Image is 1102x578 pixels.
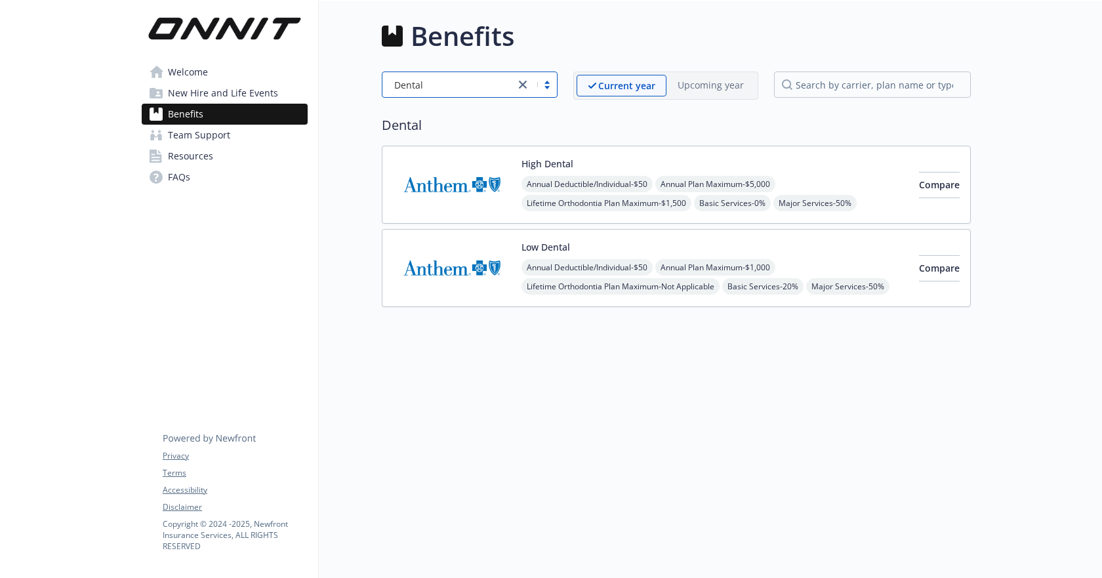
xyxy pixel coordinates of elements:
span: FAQs [168,167,190,188]
a: Benefits [142,104,308,125]
a: Accessibility [163,484,307,496]
span: Benefits [168,104,203,125]
p: Copyright © 2024 - 2025 , Newfront Insurance Services, ALL RIGHTS RESERVED [163,518,307,552]
span: Lifetime Orthodontia Plan Maximum - Not Applicable [521,278,720,295]
img: Anthem Blue Cross carrier logo [393,240,511,296]
h2: Dental [382,115,971,135]
span: New Hire and Life Events [168,83,278,104]
a: Team Support [142,125,308,146]
a: Privacy [163,450,307,462]
span: Compare [919,262,960,274]
p: Current year [598,79,655,93]
span: Dental [389,78,508,92]
a: Disclaimer [163,501,307,513]
span: Annual Deductible/Individual - $50 [521,176,653,192]
span: Annual Plan Maximum - $5,000 [655,176,775,192]
span: Major Services - 50% [773,195,857,211]
button: Low Dental [521,240,570,254]
input: search by carrier, plan name or type [774,72,971,98]
span: Basic Services - 20% [722,278,804,295]
button: Compare [919,172,960,198]
span: Lifetime Orthodontia Plan Maximum - $1,500 [521,195,691,211]
span: Major Services - 50% [806,278,889,295]
span: Annual Plan Maximum - $1,000 [655,259,775,276]
span: Welcome [168,62,208,83]
span: Team Support [168,125,230,146]
button: High Dental [521,157,573,171]
span: Annual Deductible/Individual - $50 [521,259,653,276]
span: Compare [919,178,960,191]
a: Terms [163,467,307,479]
img: Anthem Blue Cross carrier logo [393,157,511,213]
span: Upcoming year [666,75,755,96]
a: Resources [142,146,308,167]
a: close [515,77,531,93]
a: New Hire and Life Events [142,83,308,104]
span: Dental [394,78,423,92]
h1: Benefits [411,16,514,56]
button: Compare [919,255,960,281]
p: Upcoming year [678,78,744,92]
a: FAQs [142,167,308,188]
span: Basic Services - 0% [694,195,771,211]
span: Resources [168,146,213,167]
a: Welcome [142,62,308,83]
